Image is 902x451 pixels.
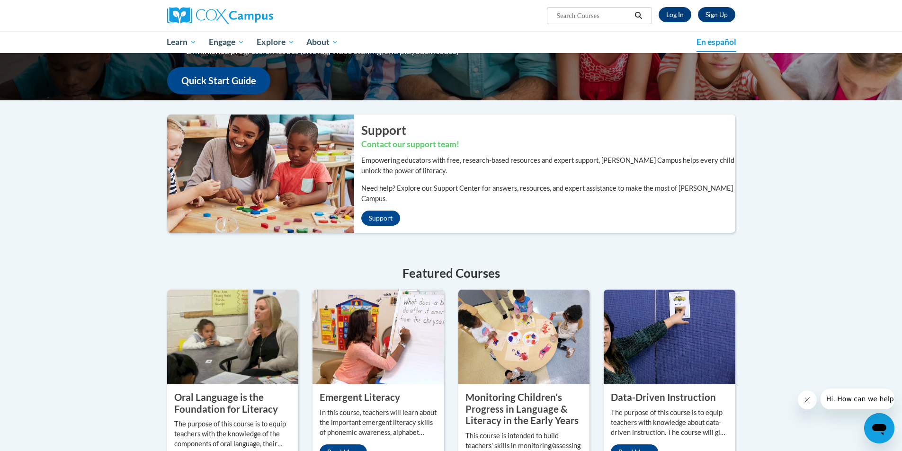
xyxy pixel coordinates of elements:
p: The purpose of this course is to equip teachers with the knowledge of the components of oral lang... [174,419,292,449]
button: Search [631,10,645,21]
h2: Support [361,122,735,139]
p: Empowering educators with free, research-based resources and expert support, [PERSON_NAME] Campus... [361,155,735,176]
span: Learn [167,36,196,48]
img: Emergent Literacy [313,290,444,384]
p: Need help? Explore our Support Center for answers, resources, and expert assistance to make the m... [361,183,735,204]
div: Main menu [153,31,750,53]
img: ... [160,115,354,233]
iframe: Button to launch messaging window [864,413,894,443]
property: Monitoring Children’s Progress in Language & Literacy in the Early Years [465,391,579,426]
span: Explore [257,36,295,48]
iframe: Close message [798,390,817,409]
span: Engage [209,36,244,48]
a: Quick Start Guide [167,67,270,94]
property: Oral Language is the Foundation for Literacy [174,391,278,415]
p: The purpose of this course is to equip teachers with knowledge about data-driven instruction. The... [611,408,728,438]
p: In this course, teachers will learn about the important emergent literacy skills of phonemic awar... [320,408,437,438]
img: Cox Campus [167,7,273,24]
span: About [306,36,339,48]
a: Log In [659,7,691,22]
a: Cox Campus [167,7,347,24]
a: Support [361,211,400,226]
a: Engage [203,31,250,53]
img: Data-Driven Instruction [604,290,735,384]
property: Emergent Literacy [320,391,400,403]
a: En español [690,32,742,52]
a: Explore [250,31,301,53]
h4: Featured Courses [167,264,735,283]
h3: Contact our support team! [361,139,735,150]
input: Search Courses [555,10,631,21]
iframe: Message from company [821,389,894,409]
a: Learn [161,31,203,53]
property: Data-Driven Instruction [611,391,716,403]
a: Register [698,7,735,22]
img: Monitoring Children’s Progress in Language & Literacy in the Early Years [458,290,590,384]
img: Oral Language is the Foundation for Literacy [167,290,299,384]
a: About [300,31,345,53]
span: En español [697,37,736,47]
span: Hi. How can we help? [6,7,77,14]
